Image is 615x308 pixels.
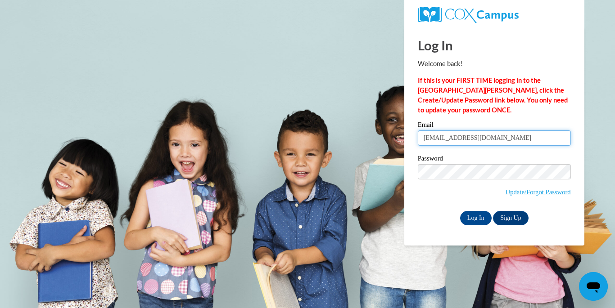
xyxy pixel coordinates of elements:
p: Welcome back! [418,59,571,69]
a: COX Campus [418,7,571,23]
img: COX Campus [418,7,519,23]
strong: If this is your FIRST TIME logging in to the [GEOGRAPHIC_DATA][PERSON_NAME], click the Create/Upd... [418,76,568,114]
a: Sign Up [493,211,528,225]
h1: Log In [418,36,571,54]
iframe: Button to launch messaging window [579,272,608,301]
input: Log In [460,211,492,225]
a: Update/Forgot Password [506,188,571,196]
label: Email [418,121,571,130]
label: Password [418,155,571,164]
